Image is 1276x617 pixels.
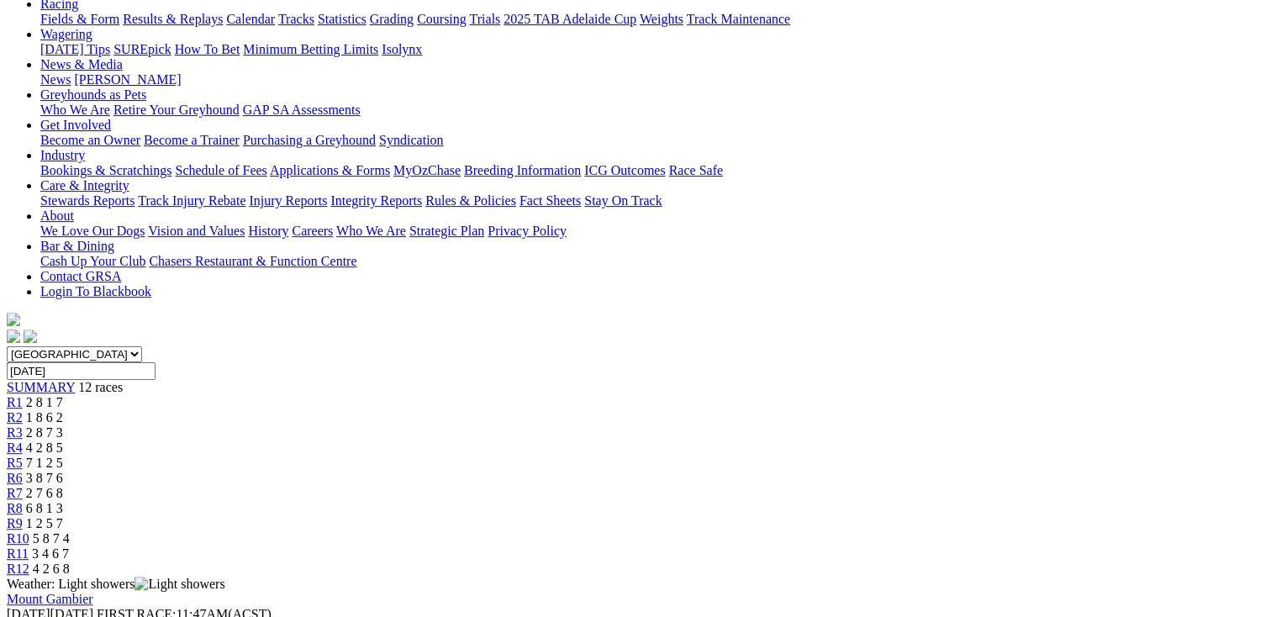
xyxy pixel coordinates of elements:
[144,133,240,147] a: Become a Trainer
[33,562,70,576] span: 4 2 6 8
[7,395,23,409] a: R1
[32,546,69,561] span: 3 4 6 7
[26,425,63,440] span: 2 8 7 3
[40,118,111,132] a: Get Involved
[40,57,123,71] a: News & Media
[40,269,121,283] a: Contact GRSA
[7,577,225,591] span: Weather: Light showers
[40,103,1269,118] div: Greyhounds as Pets
[379,133,443,147] a: Syndication
[40,133,140,147] a: Become an Owner
[26,516,63,530] span: 1 2 5 7
[668,163,722,177] a: Race Safe
[113,42,171,56] a: SUREpick
[40,224,1269,239] div: About
[40,254,145,268] a: Cash Up Your Club
[40,254,1269,269] div: Bar & Dining
[138,193,245,208] a: Track Injury Rebate
[425,193,516,208] a: Rules & Policies
[40,208,74,223] a: About
[40,193,134,208] a: Stewards Reports
[243,103,361,117] a: GAP SA Assessments
[270,163,390,177] a: Applications & Forms
[278,12,314,26] a: Tracks
[40,239,114,253] a: Bar & Dining
[113,103,240,117] a: Retire Your Greyhound
[26,440,63,455] span: 4 2 8 5
[226,12,275,26] a: Calendar
[40,163,171,177] a: Bookings & Scratchings
[40,284,151,298] a: Login To Blackbook
[78,380,123,394] span: 12 races
[40,72,1269,87] div: News & Media
[40,178,129,192] a: Care & Integrity
[26,471,63,485] span: 3 8 7 6
[40,133,1269,148] div: Get Involved
[469,12,500,26] a: Trials
[175,163,266,177] a: Schedule of Fees
[292,224,333,238] a: Careers
[123,12,223,26] a: Results & Replays
[40,42,1269,57] div: Wagering
[7,471,23,485] a: R6
[7,313,20,326] img: logo-grsa-white.png
[40,42,110,56] a: [DATE] Tips
[74,72,181,87] a: [PERSON_NAME]
[7,592,93,606] a: Mount Gambier
[336,224,406,238] a: Who We Are
[40,148,85,162] a: Industry
[148,224,245,238] a: Vision and Values
[464,163,581,177] a: Breeding Information
[40,12,1269,27] div: Racing
[249,193,327,208] a: Injury Reports
[330,193,422,208] a: Integrity Reports
[7,330,20,343] img: facebook.svg
[7,362,156,380] input: Select date
[7,546,29,561] a: R11
[409,224,484,238] a: Strategic Plan
[26,395,63,409] span: 2 8 1 7
[248,224,288,238] a: History
[243,133,376,147] a: Purchasing a Greyhound
[7,410,23,425] span: R2
[488,224,567,238] a: Privacy Policy
[40,27,92,41] a: Wagering
[26,410,63,425] span: 1 8 6 2
[382,42,422,56] a: Isolynx
[519,193,581,208] a: Fact Sheets
[318,12,366,26] a: Statistics
[33,531,70,546] span: 5 8 7 4
[584,193,662,208] a: Stay On Track
[7,516,23,530] a: R9
[7,380,75,394] a: SUMMARY
[40,72,71,87] a: News
[7,456,23,470] a: R5
[7,501,23,515] a: R8
[7,531,29,546] a: R10
[687,12,790,26] a: Track Maintenance
[584,163,665,177] a: ICG Outcomes
[40,12,119,26] a: Fields & Form
[393,163,461,177] a: MyOzChase
[40,87,146,102] a: Greyhounds as Pets
[7,425,23,440] a: R3
[40,193,1269,208] div: Care & Integrity
[243,42,378,56] a: Minimum Betting Limits
[7,486,23,500] a: R7
[26,486,63,500] span: 2 7 6 8
[7,562,29,576] a: R12
[640,12,683,26] a: Weights
[40,163,1269,178] div: Industry
[504,12,636,26] a: 2025 TAB Adelaide Cup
